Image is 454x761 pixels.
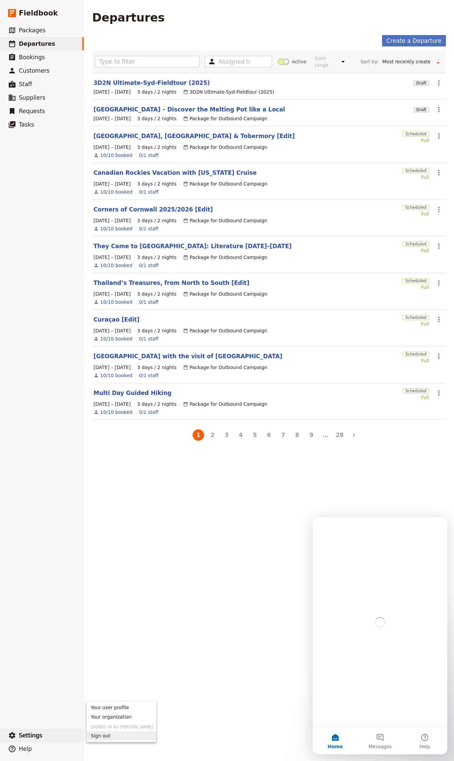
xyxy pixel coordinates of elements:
div: Package for Outbound Campaign [183,254,267,261]
button: 5 [249,429,261,441]
span: Scheduled [403,168,429,173]
a: View the bookings for this departure [100,225,133,232]
span: 3 days / 2 nights [137,180,177,187]
ul: Pagination [177,428,361,442]
span: [DATE] – [DATE] [93,291,131,297]
button: 1 [193,429,204,441]
button: Actions [433,314,445,325]
span: Scheduled [403,315,429,320]
button: 8 [292,429,303,441]
div: Full [403,394,429,401]
a: View the bookings for this departure [100,189,133,195]
span: Draft [414,107,429,112]
span: Sign out [91,732,110,739]
button: Actions [433,277,445,289]
span: [DATE] – [DATE] [93,115,131,122]
span: Tasks [19,121,34,128]
button: Actions [433,130,445,142]
a: Your organization [87,712,156,722]
div: Package for Outbound Campaign [183,144,267,151]
div: Package for Outbound Campaign [183,401,267,407]
span: Requests [19,108,45,114]
span: 3 days / 2 nights [137,144,177,151]
a: View the bookings for this departure [100,409,133,416]
a: View the bookings for this departure [100,262,133,269]
span: [DATE] – [DATE] [93,217,131,224]
button: Actions [433,351,445,362]
span: Scheduled [403,388,429,394]
span: Scheduled [403,352,429,357]
span: Bookings [19,54,45,61]
div: Package for Outbound Campaign [183,180,267,187]
span: [DATE] – [DATE] [93,89,131,95]
a: 0/1 staff [139,409,158,416]
button: Actions [433,77,445,89]
div: Full [403,357,429,364]
a: Your user profile [87,703,156,712]
input: Type to filter [95,56,199,67]
span: Scheduled [403,241,429,247]
span: Customers [19,67,49,74]
li: … [318,430,333,440]
button: 7 [277,429,289,441]
a: 0/1 staff [139,189,158,195]
div: Package for Outbound Campaign [183,364,267,371]
span: Departures [19,40,55,47]
div: Full [403,174,429,180]
div: Full [403,137,429,144]
span: Staff [19,81,32,88]
iframe: Intercom live chat [313,517,447,754]
span: Scheduled [403,205,429,210]
div: Full [403,210,429,217]
a: Corners of Cornwall 2025/2026 [Edit] [93,205,213,213]
a: 3D2N Ultimate-Syd-Fieldtour (2025) [93,79,210,87]
span: Sort by: [361,58,379,65]
span: Suppliers [19,94,45,101]
span: 3 days / 2 nights [137,217,177,224]
button: 28 [334,429,345,441]
span: 3 days / 2 nights [137,291,177,297]
div: Package for Outbound Campaign [183,327,267,334]
a: Curaçao [Edit] [93,316,140,324]
button: Actions [433,167,445,178]
button: Actions [433,104,445,115]
button: 2 [207,429,218,441]
button: Sign out of jeff+amazing@fieldbooksoftware.com [87,731,156,740]
a: They Came to [GEOGRAPHIC_DATA]: Literature [DATE]–[DATE] [93,242,292,250]
span: 3 days / 2 nights [137,401,177,407]
button: Actions [433,240,445,252]
span: [DATE] – [DATE] [93,180,131,187]
span: Draft [414,80,429,86]
button: Change sort direction [433,57,443,67]
button: 6 [263,429,275,441]
span: Packages [19,27,45,34]
h1: Departures [92,11,165,24]
div: 3D2N Ultimate-Syd-Fieldtour (2025) [183,89,274,95]
span: [DATE] – [DATE] [93,144,131,151]
a: 0/1 staff [139,225,158,232]
button: Actions [433,204,445,215]
div: Package for Outbound Campaign [183,291,267,297]
div: Full [403,247,429,254]
div: Full [403,321,429,327]
a: Thailand’s Treasures, from North to South [Edit] [93,279,250,287]
span: Scheduled [403,131,429,137]
a: 0/1 staff [139,335,158,342]
button: 9 [306,429,317,441]
a: Canadian Rockies Vacation with [US_STATE] Cruise [93,169,257,177]
a: [GEOGRAPHIC_DATA], [GEOGRAPHIC_DATA] & Tobermory [Edit] [93,132,295,140]
span: 3 days / 2 nights [137,364,177,371]
div: Package for Outbound Campaign [183,217,267,224]
input: Assigned to [219,58,250,66]
span: 3 days / 2 nights [137,327,177,334]
span: Settings [19,732,42,739]
a: 0/1 staff [139,299,158,305]
span: Your user profile [91,704,129,711]
a: 0/1 staff [139,372,158,379]
a: View the bookings for this departure [100,152,133,159]
span: 3 days / 2 nights [137,254,177,261]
